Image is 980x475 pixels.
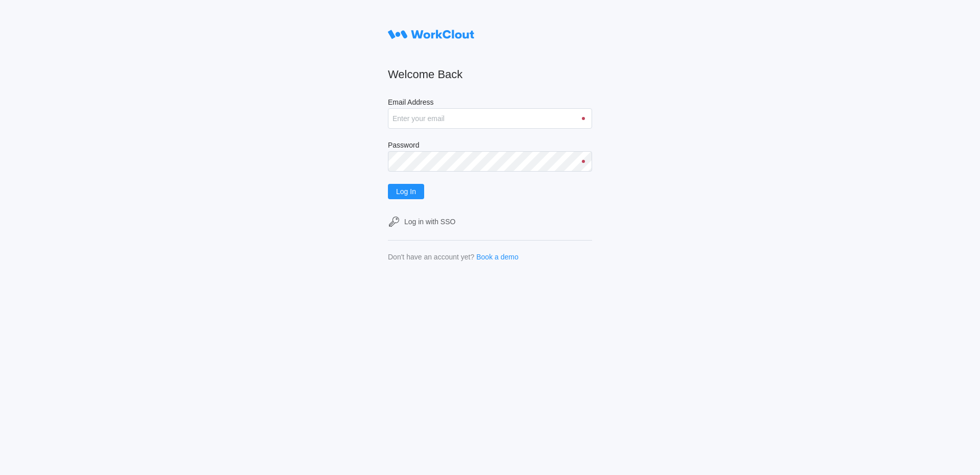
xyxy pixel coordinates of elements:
[396,188,416,195] span: Log In
[404,218,455,226] div: Log in with SSO
[388,216,592,228] a: Log in with SSO
[388,141,592,151] label: Password
[388,67,592,82] h2: Welcome Back
[388,184,424,199] button: Log In
[388,98,592,108] label: Email Address
[388,108,592,129] input: Enter your email
[476,253,519,261] a: Book a demo
[388,253,474,261] div: Don't have an account yet?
